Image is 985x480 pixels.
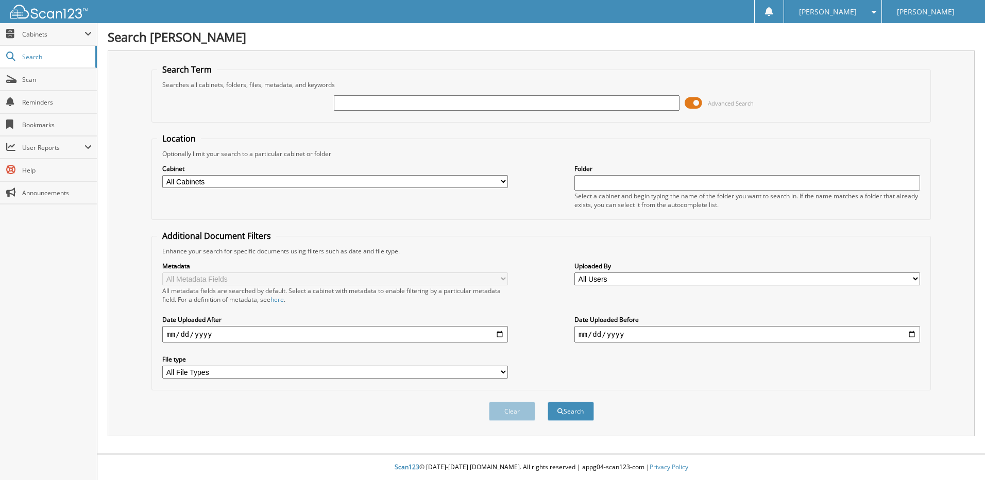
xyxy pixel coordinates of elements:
label: Uploaded By [574,262,920,270]
div: Enhance your search for specific documents using filters such as date and file type. [157,247,925,255]
span: [PERSON_NAME] [897,9,955,15]
legend: Search Term [157,64,217,75]
legend: Location [157,133,201,144]
span: Cabinets [22,30,84,39]
button: Search [548,402,594,421]
div: Searches all cabinets, folders, files, metadata, and keywords [157,80,925,89]
span: User Reports [22,143,84,152]
label: Metadata [162,262,508,270]
span: Help [22,166,92,175]
h1: Search [PERSON_NAME] [108,28,975,45]
input: start [162,326,508,342]
div: All metadata fields are searched by default. Select a cabinet with metadata to enable filtering b... [162,286,508,304]
label: Date Uploaded Before [574,315,920,324]
span: [PERSON_NAME] [799,9,857,15]
input: end [574,326,920,342]
legend: Additional Document Filters [157,230,276,242]
div: Select a cabinet and begin typing the name of the folder you want to search in. If the name match... [574,192,920,209]
a: Privacy Policy [650,462,688,471]
span: Bookmarks [22,121,92,129]
button: Clear [489,402,535,421]
label: File type [162,355,508,364]
span: Advanced Search [708,99,754,107]
a: here [270,295,284,304]
span: Reminders [22,98,92,107]
label: Folder [574,164,920,173]
label: Date Uploaded After [162,315,508,324]
span: Scan123 [395,462,419,471]
span: Scan [22,75,92,84]
span: Announcements [22,188,92,197]
img: scan123-logo-white.svg [10,5,88,19]
div: © [DATE]-[DATE] [DOMAIN_NAME]. All rights reserved | appg04-scan123-com | [97,455,985,480]
span: Search [22,53,90,61]
label: Cabinet [162,164,508,173]
div: Optionally limit your search to a particular cabinet or folder [157,149,925,158]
